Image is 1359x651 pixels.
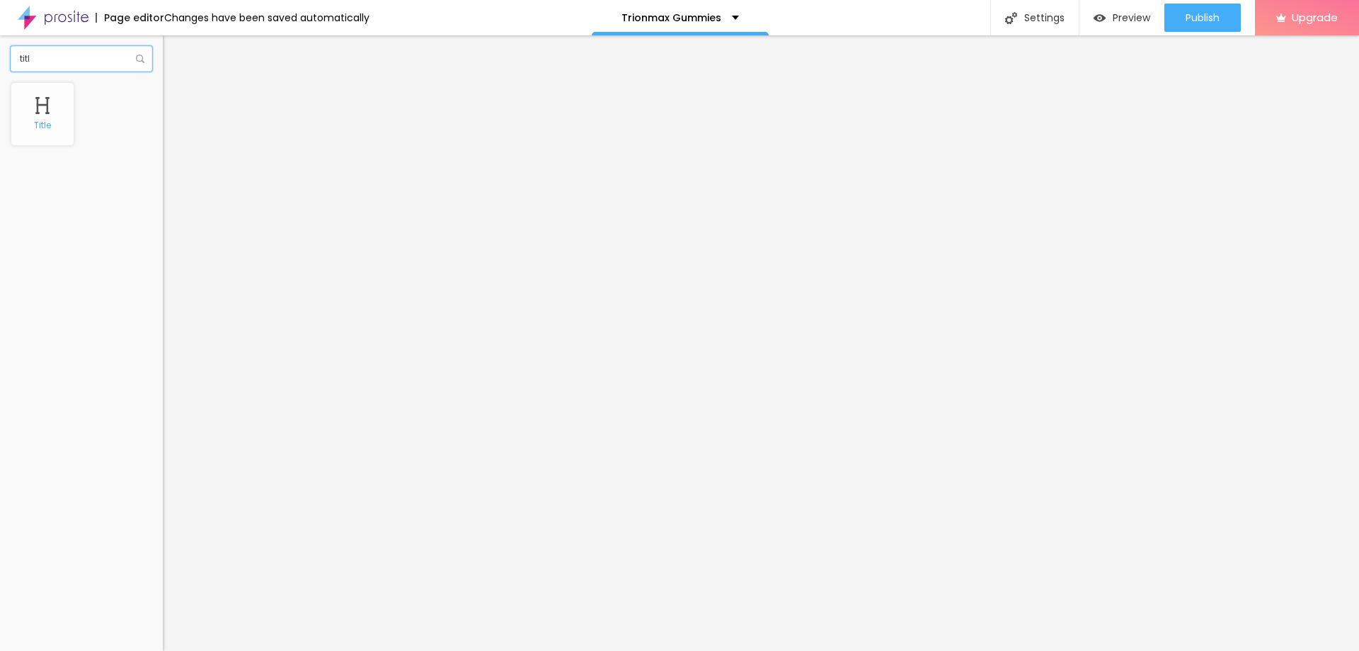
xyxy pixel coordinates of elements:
[1079,4,1164,32] button: Preview
[34,120,51,130] div: Title
[1186,12,1220,23] span: Publish
[1005,12,1017,24] img: Icone
[11,46,152,72] input: Search element
[1164,4,1241,32] button: Publish
[136,55,144,63] img: Icone
[96,13,164,23] div: Page editor
[621,13,721,23] p: Trionmax Gummies
[1113,12,1150,23] span: Preview
[1292,11,1338,23] span: Upgrade
[164,13,369,23] div: Changes have been saved automatically
[1094,12,1106,24] img: view-1.svg
[163,35,1359,651] iframe: Editor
